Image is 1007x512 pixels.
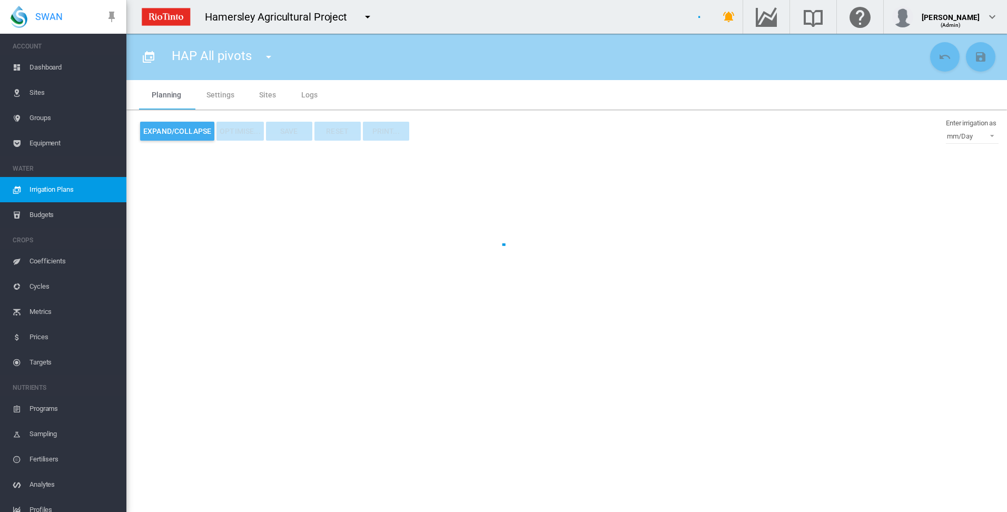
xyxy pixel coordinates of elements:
button: Cancel Changes [930,42,960,72]
span: Equipment [29,131,118,156]
span: (Admin) [941,22,961,28]
span: CROPS [13,232,118,249]
md-icon: icon-bell-ring [723,11,735,23]
span: Metrics [29,299,118,324]
button: icon-menu-down [258,46,279,67]
md-icon: icon-chevron-down [986,11,999,23]
span: WATER [13,160,118,177]
md-icon: Search the knowledge base [801,11,826,23]
md-icon: icon-menu-down [262,51,275,63]
span: SWAN [35,10,63,23]
span: Targets [29,350,118,375]
md-icon: icon-calendar-multiple [142,51,155,63]
span: Sites [29,80,118,105]
button: Click to go to full list of plans [138,46,159,67]
md-icon: icon-content-save [974,51,987,63]
span: ACCOUNT [13,38,118,55]
button: icon-menu-down [357,6,378,27]
md-icon: Click here for help [847,11,873,23]
div: HAP All pivots [162,42,292,72]
img: profile.jpg [892,6,913,27]
md-icon: icon-pin [105,11,118,23]
span: Budgets [29,202,118,228]
span: Fertilisers [29,447,118,472]
img: ZPXdBAAAAAElFTkSuQmCC [137,4,194,30]
span: Dashboard [29,55,118,80]
div: Hamersley Agricultural Project [205,9,357,24]
span: Programs [29,396,118,421]
span: Irrigation Plans [29,177,118,202]
button: Save Changes [966,42,995,72]
span: Analytes [29,472,118,497]
img: SWAN-Landscape-Logo-Colour-drop.png [11,6,27,28]
button: icon-bell-ring [718,6,739,27]
md-icon: icon-undo [939,51,951,63]
div: [PERSON_NAME] [922,8,980,18]
span: NUTRIENTS [13,379,118,396]
span: Prices [29,324,118,350]
md-icon: Go to the Data Hub [754,11,779,23]
span: Coefficients [29,249,118,274]
md-icon: icon-menu-down [361,11,374,23]
span: Cycles [29,274,118,299]
span: Sampling [29,421,118,447]
span: Groups [29,105,118,131]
